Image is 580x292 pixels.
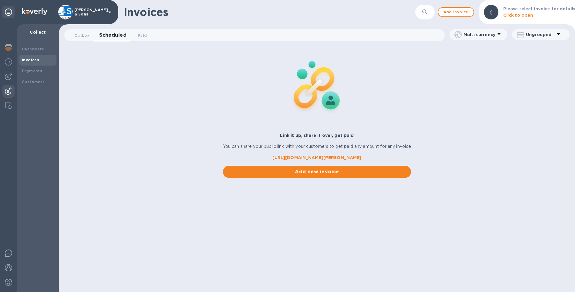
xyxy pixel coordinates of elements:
img: Foreign exchange [5,58,12,66]
span: Add new invoice [228,168,406,175]
p: Ungrouped [526,32,555,38]
h1: Invoices [124,6,168,19]
p: You can share your public link with your customers to get paid any amount for any invoice [223,143,411,150]
a: [URL][DOMAIN_NAME][PERSON_NAME] [223,154,411,161]
img: Logo [22,8,47,15]
div: Unpin categories [2,6,15,18]
b: Invoices [22,58,39,62]
p: Link it up, share it over, get paid [223,132,411,138]
p: Collect [22,29,54,35]
p: Multi currency [464,32,495,38]
b: [URL][DOMAIN_NAME][PERSON_NAME] [272,155,361,160]
button: Add invoice [438,7,474,17]
span: Outbox [74,32,89,39]
span: Paid [138,32,147,39]
b: Dashboard [22,47,45,51]
b: Payments [22,69,42,73]
span: Add invoice [443,8,469,16]
button: Add new invoice [223,166,411,178]
b: Customers [22,80,45,84]
p: [PERSON_NAME] & Sons [74,8,105,16]
b: Click to open [503,13,533,18]
span: Scheduled [99,31,126,39]
b: Please select invoice for details [503,6,575,11]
